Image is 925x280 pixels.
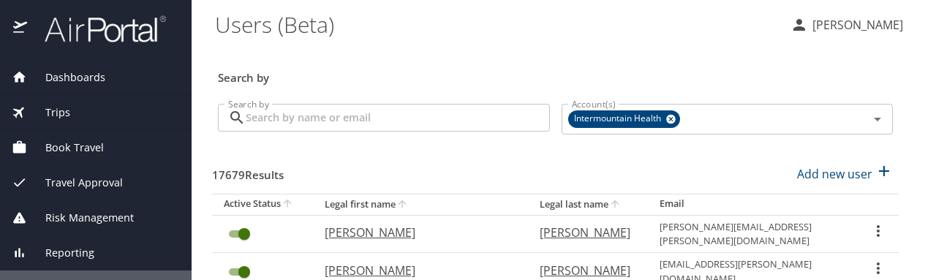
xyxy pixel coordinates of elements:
button: [PERSON_NAME] [785,12,909,38]
h3: Search by [218,61,893,86]
span: Reporting [27,245,94,261]
p: [PERSON_NAME] [540,224,630,241]
button: sort [281,197,295,211]
p: [PERSON_NAME] [325,224,510,241]
th: Legal last name [528,194,648,215]
p: [PERSON_NAME] [808,16,903,34]
h1: Users (Beta) [215,1,779,47]
span: Dashboards [27,69,105,86]
p: Add new user [797,165,872,183]
button: Add new user [791,158,899,190]
img: airportal-logo.png [29,15,166,43]
th: Email [648,194,858,215]
input: Search by name or email [246,104,550,132]
th: Legal first name [313,194,528,215]
button: sort [396,198,410,212]
span: Intermountain Health [568,111,670,126]
span: Trips [27,105,70,121]
td: [PERSON_NAME][EMAIL_ADDRESS][PERSON_NAME][DOMAIN_NAME] [648,215,858,252]
span: Travel Approval [27,175,123,191]
span: Risk Management [27,210,134,226]
img: icon-airportal.png [13,15,29,43]
p: [PERSON_NAME] [540,262,630,279]
button: Open [867,109,888,129]
span: Book Travel [27,140,104,156]
h3: 17679 Results [212,158,284,183]
th: Active Status [212,194,313,215]
p: [PERSON_NAME] [325,262,510,279]
button: sort [608,198,623,212]
div: Intermountain Health [568,110,680,128]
